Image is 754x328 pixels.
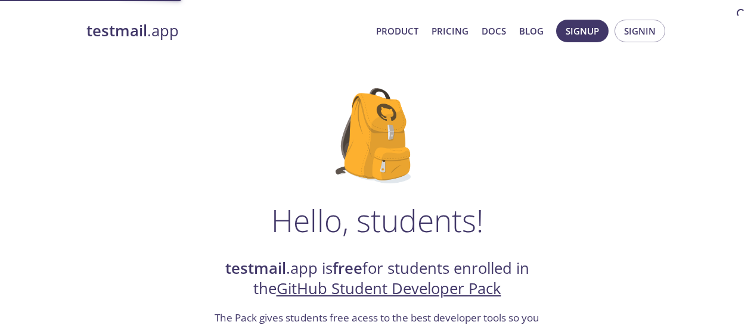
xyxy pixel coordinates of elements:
[376,23,418,39] a: Product
[225,258,286,279] strong: testmail
[482,23,506,39] a: Docs
[432,23,468,39] a: Pricing
[86,21,367,41] a: testmail.app
[333,258,362,279] strong: free
[624,23,656,39] span: Signin
[86,20,147,41] strong: testmail
[566,23,599,39] span: Signup
[277,278,501,299] a: GitHub Student Developer Pack
[271,202,483,238] h1: Hello, students!
[519,23,544,39] a: Blog
[556,20,609,42] button: Signup
[336,88,418,183] img: github-student-backpack.png
[213,258,541,299] h2: .app is for students enrolled in the
[615,20,665,42] button: Signin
